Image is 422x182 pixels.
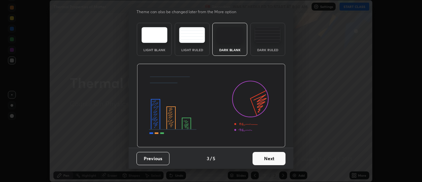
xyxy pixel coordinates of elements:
div: Light Ruled [179,48,205,52]
div: Light Blank [141,48,167,52]
img: darkThemeBanner.d06ce4a2.svg [137,64,286,148]
img: lightRuledTheme.5fabf969.svg [179,27,205,43]
h4: 3 [207,155,209,162]
img: darkRuledTheme.de295e13.svg [255,27,281,43]
p: Theme can also be changed later from the More option [136,9,243,15]
img: darkTheme.f0cc69e5.svg [217,27,243,43]
h4: / [210,155,212,162]
div: Dark Blank [217,48,243,52]
div: Dark Ruled [255,48,281,52]
h4: 5 [213,155,215,162]
button: Next [253,152,286,165]
img: lightTheme.e5ed3b09.svg [141,27,167,43]
button: Previous [136,152,169,165]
